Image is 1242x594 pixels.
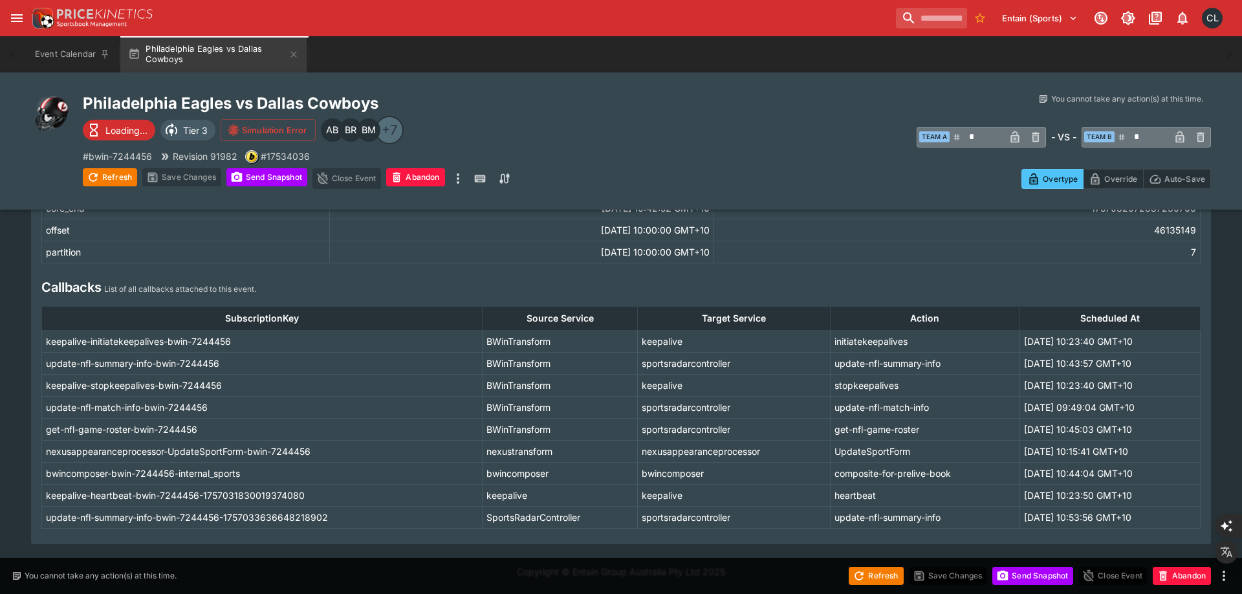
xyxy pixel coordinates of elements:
[42,241,330,263] td: partition
[830,484,1019,506] td: heartbeat
[638,374,830,396] td: keepalive
[714,241,1201,263] td: 7
[1051,130,1076,144] h6: - VS -
[1019,374,1200,396] td: [DATE] 10:23:40 GMT+10
[25,570,177,582] p: You cannot take any action(s) at this time.
[450,168,466,189] button: more
[992,567,1073,585] button: Send Snapshot
[57,21,127,27] img: Sportsbook Management
[1202,8,1223,28] div: Chad Liu
[1021,169,1084,189] button: Overtype
[1089,6,1113,30] button: Connected to PK
[638,352,830,374] td: sportsradarcontroller
[104,283,256,296] p: List of all callbacks attached to this event.
[1043,172,1078,186] p: Overtype
[246,151,257,162] img: bwin.png
[28,5,54,31] img: PriceKinetics Logo
[41,279,102,296] h4: Callbacks
[1051,93,1203,105] p: You cannot take any action(s) at this time.
[1083,169,1143,189] button: Override
[830,330,1019,352] td: initiatekeepalives
[27,36,118,72] button: Event Calendar
[1021,169,1211,189] div: Start From
[1019,306,1200,330] th: Scheduled At
[1019,462,1200,484] td: [DATE] 10:44:04 GMT+10
[483,484,638,506] td: keepalive
[245,150,258,163] div: bwin
[1216,568,1232,584] button: more
[173,149,237,163] p: Revision 91982
[638,506,830,528] td: sportsradarcontroller
[386,168,444,186] button: Abandon
[330,219,714,241] td: [DATE] 10:00:00 GMT+10
[994,8,1085,28] button: Select Tenant
[1019,506,1200,528] td: [DATE] 10:53:56 GMT+10
[638,306,830,330] th: Target Service
[483,462,638,484] td: bwincomposer
[919,131,950,142] span: Team A
[638,462,830,484] td: bwincomposer
[42,396,483,418] td: update-nfl-match-info-bwin-7244456
[1153,567,1211,585] button: Abandon
[375,116,404,144] div: +7
[1143,169,1211,189] button: Auto-Save
[42,484,483,506] td: keepalive-heartbeat-bwin-7244456-1757031830019374080
[42,462,483,484] td: bwincomposer-bwin-7244456-internal_sports
[483,506,638,528] td: SportsRadarController
[42,440,483,462] td: nexusappearanceprocessor-UpdateSportForm-bwin-7244456
[1019,352,1200,374] td: [DATE] 10:43:57 GMT+10
[483,418,638,440] td: BWinTransform
[830,306,1019,330] th: Action
[830,440,1019,462] td: UpdateSportForm
[830,506,1019,528] td: update-nfl-summary-info
[830,396,1019,418] td: update-nfl-match-info
[1171,6,1194,30] button: Notifications
[42,306,483,330] th: SubscriptionKey
[638,418,830,440] td: sportsradarcontroller
[357,118,380,142] div: Byron Monk
[1019,440,1200,462] td: [DATE] 10:15:41 GMT+10
[120,36,307,72] button: Philadelphia Eagles vs Dallas Cowboys
[830,462,1019,484] td: composite-for-prelive-book
[830,418,1019,440] td: get-nfl-game-roster
[849,567,903,585] button: Refresh
[1019,484,1200,506] td: [DATE] 10:23:50 GMT+10
[83,149,152,163] p: Copy To Clipboard
[321,118,344,142] div: Alex Bothe
[261,149,310,163] p: Copy To Clipboard
[221,119,316,141] button: Simulation Error
[638,440,830,462] td: nexusappearanceprocessor
[1198,4,1226,32] button: Chad Liu
[1144,6,1167,30] button: Documentation
[1117,6,1140,30] button: Toggle light/dark mode
[638,330,830,352] td: keepalive
[1019,418,1200,440] td: [DATE] 10:45:03 GMT+10
[483,352,638,374] td: BWinTransform
[57,9,153,19] img: PriceKinetics
[183,124,208,137] p: Tier 3
[1084,131,1115,142] span: Team B
[714,219,1201,241] td: 46135149
[83,168,137,186] button: Refresh
[638,484,830,506] td: keepalive
[638,396,830,418] td: sportsradarcontroller
[42,219,330,241] td: offset
[83,93,647,113] h2: Copy To Clipboard
[483,396,638,418] td: BWinTransform
[483,306,638,330] th: Source Service
[42,418,483,440] td: get-nfl-game-roster-bwin-7244456
[483,330,638,352] td: BWinTransform
[1019,396,1200,418] td: [DATE] 09:49:04 GMT+10
[42,374,483,396] td: keepalive-stopkeepalives-bwin-7244456
[830,374,1019,396] td: stopkeepalives
[896,8,967,28] input: search
[5,6,28,30] button: open drawer
[1153,568,1211,581] span: Mark an event as closed and abandoned.
[31,93,72,135] img: american_football.png
[1104,172,1137,186] p: Override
[386,170,444,183] span: Mark an event as closed and abandoned.
[42,330,483,352] td: keepalive-initiatekeepalives-bwin-7244456
[970,8,990,28] button: No Bookmarks
[483,440,638,462] td: nexustransform
[1164,172,1205,186] p: Auto-Save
